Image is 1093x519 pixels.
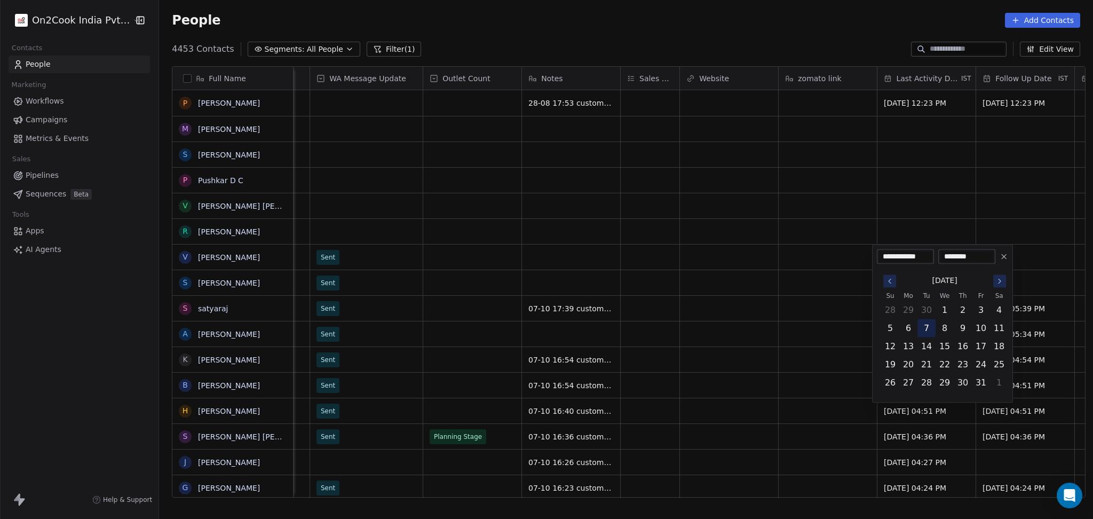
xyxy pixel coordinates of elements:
[972,302,989,319] button: Friday, October 3rd, 2025
[972,290,990,301] th: Friday
[900,338,917,355] button: Monday, October 13th, 2025
[991,320,1008,337] button: Saturday, October 11th, 2025
[991,374,1008,391] button: Saturday, November 1st, 2025
[936,338,953,355] button: Wednesday, October 15th, 2025
[954,290,972,301] th: Thursday
[882,302,899,319] button: Sunday, September 28th, 2025
[882,320,899,337] button: Sunday, October 5th, 2025
[918,338,935,355] button: Tuesday, October 14th, 2025
[881,290,1008,392] table: October 2025
[936,290,954,301] th: Wednesday
[936,320,953,337] button: Wednesday, October 8th, 2025
[991,302,1008,319] button: Saturday, October 4th, 2025
[972,374,989,391] button: Friday, October 31st, 2025
[918,302,935,319] button: Tuesday, September 30th, 2025
[954,374,971,391] button: Thursday, October 30th, 2025
[936,302,953,319] button: Wednesday, October 1st, 2025
[899,290,917,301] th: Monday
[972,338,989,355] button: Friday, October 17th, 2025
[954,356,971,373] button: Thursday, October 23rd, 2025
[900,302,917,319] button: Monday, September 29th, 2025
[954,320,971,337] button: Thursday, October 9th, 2025
[881,290,899,301] th: Sunday
[972,320,989,337] button: Friday, October 10th, 2025
[883,275,896,288] button: Go to the Previous Month
[936,356,953,373] button: Wednesday, October 22nd, 2025
[954,302,971,319] button: Thursday, October 2nd, 2025
[882,338,899,355] button: Sunday, October 12th, 2025
[882,356,899,373] button: Sunday, October 19th, 2025
[900,374,917,391] button: Monday, October 27th, 2025
[990,290,1008,301] th: Saturday
[900,356,917,373] button: Monday, October 20th, 2025
[882,374,899,391] button: Sunday, October 26th, 2025
[918,374,935,391] button: Tuesday, October 28th, 2025
[991,356,1008,373] button: Saturday, October 25th, 2025
[954,338,971,355] button: Thursday, October 16th, 2025
[918,320,935,337] button: Today, Tuesday, October 7th, 2025, selected
[932,275,957,286] span: [DATE]
[972,356,989,373] button: Friday, October 24th, 2025
[917,290,936,301] th: Tuesday
[936,374,953,391] button: Wednesday, October 29th, 2025
[900,320,917,337] button: Monday, October 6th, 2025
[993,275,1006,288] button: Go to the Next Month
[991,338,1008,355] button: Saturday, October 18th, 2025
[918,356,935,373] button: Tuesday, October 21st, 2025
